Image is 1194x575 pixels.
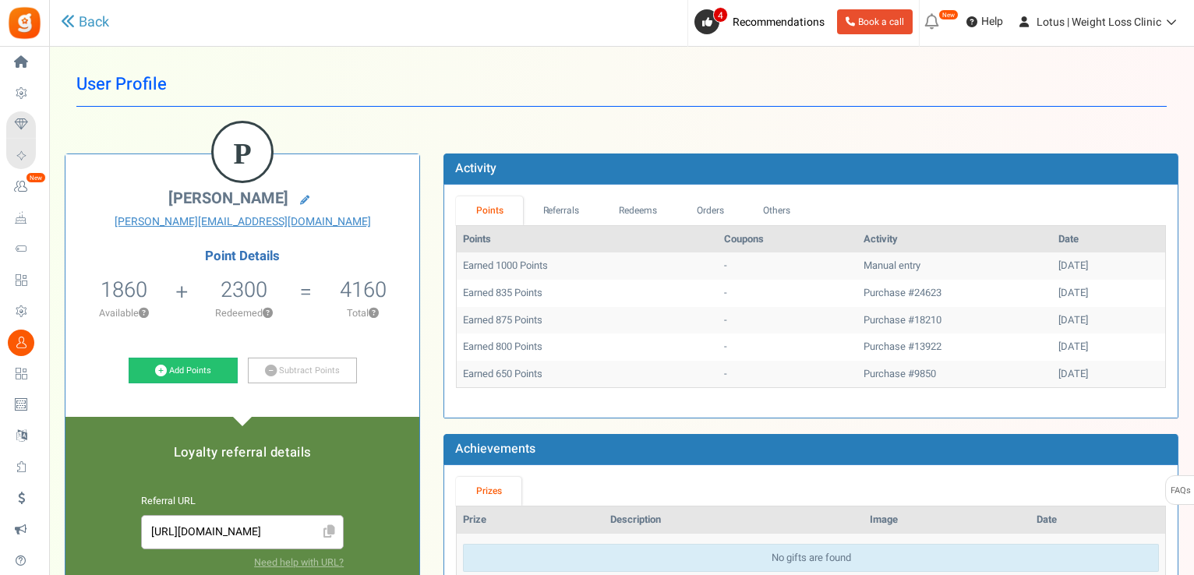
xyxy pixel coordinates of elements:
[314,306,412,320] p: Total
[599,196,677,225] a: Redeems
[1170,476,1191,506] span: FAQs
[718,333,857,361] td: -
[1030,506,1165,534] th: Date
[455,159,496,178] b: Activity
[101,274,147,305] span: 1860
[676,196,744,225] a: Orders
[76,62,1167,107] h1: User Profile
[369,309,379,319] button: ?
[733,14,825,30] span: Recommendations
[864,258,920,273] span: Manual entry
[857,307,1052,334] td: Purchase #18210
[455,439,535,458] b: Achievements
[7,5,42,41] img: Gratisfaction
[857,226,1052,253] th: Activity
[254,556,344,570] a: Need help with URL?
[129,358,238,384] a: Add Points
[857,333,1052,361] td: Purchase #13922
[718,226,857,253] th: Coupons
[604,506,864,534] th: Description
[713,7,728,23] span: 4
[718,280,857,307] td: -
[456,196,523,225] a: Points
[457,226,718,253] th: Points
[718,361,857,388] td: -
[189,306,298,320] p: Redeemed
[977,14,1003,30] span: Help
[1037,14,1161,30] span: Lotus | Weight Loss Clinic
[864,506,1030,534] th: Image
[523,196,599,225] a: Referrals
[694,9,831,34] a: 4 Recommendations
[221,278,267,302] h5: 2300
[263,309,273,319] button: ?
[73,306,174,320] p: Available
[1058,367,1159,382] div: [DATE]
[139,309,149,319] button: ?
[77,214,408,230] a: [PERSON_NAME][EMAIL_ADDRESS][DOMAIN_NAME]
[857,361,1052,388] td: Purchase #9850
[316,519,341,546] span: Click to Copy
[1058,313,1159,328] div: [DATE]
[457,333,718,361] td: Earned 800 Points
[1058,259,1159,273] div: [DATE]
[837,9,913,34] a: Book a call
[65,249,419,263] h4: Point Details
[718,307,857,334] td: -
[1058,286,1159,301] div: [DATE]
[168,187,288,210] span: [PERSON_NAME]
[141,496,344,507] h6: Referral URL
[340,278,387,302] h5: 4160
[81,446,404,460] h5: Loyalty referral details
[960,9,1009,34] a: Help
[457,252,718,280] td: Earned 1000 Points
[457,361,718,388] td: Earned 650 Points
[463,544,1159,573] div: No gifts are found
[457,280,718,307] td: Earned 835 Points
[457,506,604,534] th: Prize
[744,196,811,225] a: Others
[857,280,1052,307] td: Purchase #24623
[214,123,271,184] figcaption: P
[6,174,42,200] a: New
[938,9,959,20] em: New
[1052,226,1165,253] th: Date
[1058,340,1159,355] div: [DATE]
[456,477,521,506] a: Prizes
[248,358,357,384] a: Subtract Points
[457,307,718,334] td: Earned 875 Points
[718,252,857,280] td: -
[26,172,46,183] em: New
